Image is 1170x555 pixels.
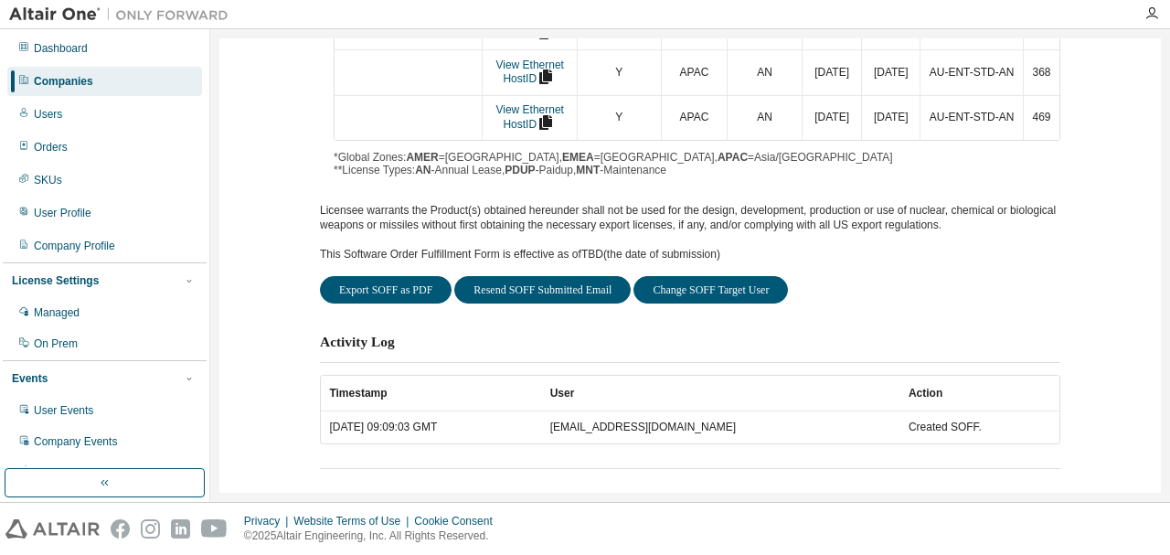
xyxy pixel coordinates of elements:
td: AN [727,49,801,95]
button: Export SOFF as PDF [320,276,452,304]
img: Altair One [9,5,238,24]
div: Company Events [34,434,117,449]
div: Companies [34,74,93,89]
img: instagram.svg [141,519,160,539]
img: youtube.svg [201,519,228,539]
button: Change SOFF Target User [633,276,788,304]
img: linkedin.svg [171,519,190,539]
div: Product Downloads [34,465,129,480]
div: Dashboard [34,41,88,56]
b: EMEA [562,151,594,164]
td: [DATE] [861,49,920,95]
b: APAC [718,151,748,164]
td: AU-ENT-STD-AN [920,95,1023,141]
img: facebook.svg [111,519,130,539]
div: Managed [34,305,80,320]
td: AN [727,95,801,141]
td: APAC [661,95,728,141]
b: AN [415,164,431,176]
td: [DATE] [802,95,862,141]
td: Y [577,49,660,95]
a: View Ethernet HostID [495,13,564,40]
div: Cookie Consent [414,514,503,528]
th: User [541,376,899,411]
th: Timestamp [321,376,541,411]
div: On Prem [34,336,78,351]
td: [DATE] [861,95,920,141]
div: Orders [34,140,68,155]
div: Website Terms of Use [293,514,414,528]
b: PDUP [505,164,535,176]
div: User Events [34,403,93,418]
td: [EMAIL_ADDRESS][DOMAIN_NAME] [541,411,899,443]
a: View Ethernet HostID [495,103,564,131]
div: License Settings [12,273,99,288]
b: MNT [576,164,600,176]
a: View Ethernet HostID [495,59,564,86]
p: © 2025 Altair Engineering, Inc. All Rights Reserved. [244,528,504,544]
div: SKUs [34,173,62,187]
td: Created SOFF. [899,411,1059,443]
td: [DATE] [802,49,862,95]
td: 368 [1023,49,1059,95]
td: 469 [1023,95,1059,141]
td: Y [577,95,660,141]
td: APAC [661,49,728,95]
img: altair_logo.svg [5,519,100,539]
div: Privacy [244,514,293,528]
td: [DATE] 09:09:03 GMT [321,411,541,443]
div: Users [34,107,62,122]
div: Events [12,371,48,386]
h3: Activity Log [320,333,395,351]
button: Resend SOFF Submitted Email [454,276,631,304]
th: Action [899,376,1059,411]
div: User Profile [34,206,91,220]
div: Company Profile [34,239,115,253]
b: AMER [406,151,438,164]
td: AU-ENT-STD-AN [920,49,1023,95]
